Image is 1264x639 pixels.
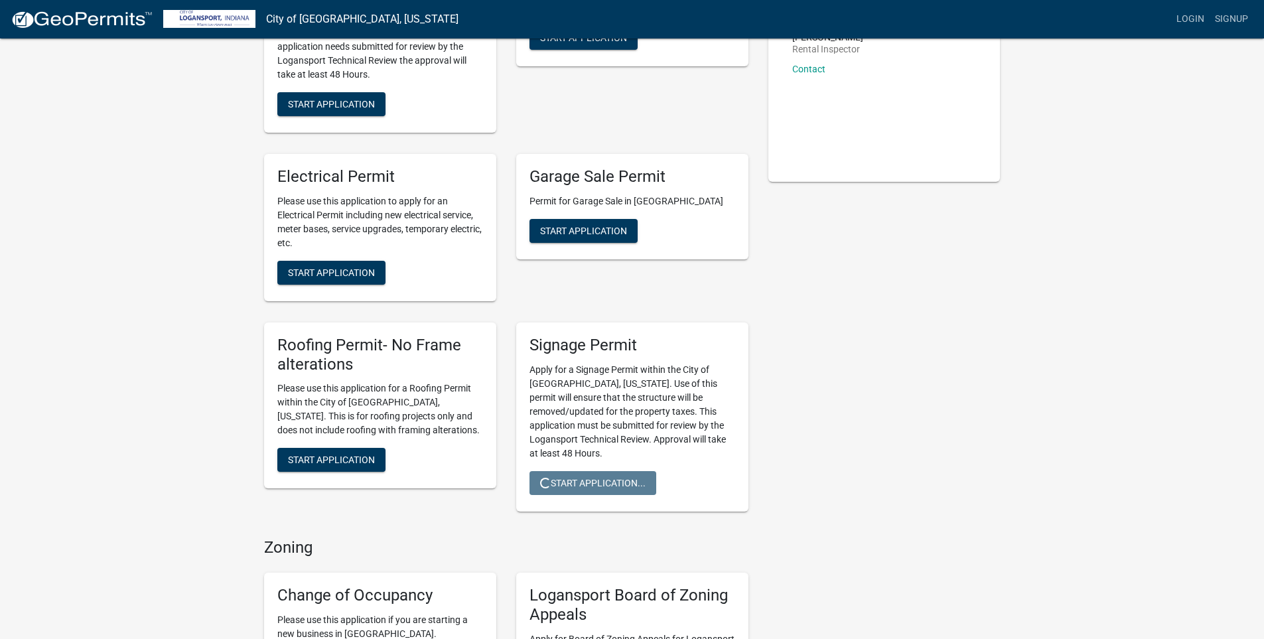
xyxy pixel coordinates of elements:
[792,33,863,42] p: [PERSON_NAME]
[792,64,825,74] a: Contact
[277,586,483,605] h5: Change of Occupancy
[264,538,748,557] h4: Zoning
[163,10,255,28] img: City of Logansport, Indiana
[529,194,735,208] p: Permit for Garage Sale in [GEOGRAPHIC_DATA]
[529,219,638,243] button: Start Application
[277,92,386,116] button: Start Application
[277,194,483,250] p: Please use this application to apply for an Electrical Permit including new electrical service, m...
[529,336,735,355] h5: Signage Permit
[792,44,863,54] p: Rental Inspector
[277,167,483,186] h5: Electrical Permit
[288,98,375,109] span: Start Application
[277,382,483,437] p: Please use this application for a Roofing Permit within the City of [GEOGRAPHIC_DATA], [US_STATE]...
[540,477,646,488] span: Start Application...
[288,455,375,465] span: Start Application
[277,448,386,472] button: Start Application
[540,225,627,236] span: Start Application
[529,471,656,495] button: Start Application...
[529,167,735,186] h5: Garage Sale Permit
[1171,7,1210,32] a: Login
[277,336,483,374] h5: Roofing Permit- No Frame alterations
[529,586,735,624] h5: Logansport Board of Zoning Appeals
[277,261,386,285] button: Start Application
[1210,7,1253,32] a: Signup
[266,8,458,31] a: City of [GEOGRAPHIC_DATA], [US_STATE]
[540,33,627,43] span: Start Application
[529,363,735,461] p: Apply for a Signage Permit within the City of [GEOGRAPHIC_DATA], [US_STATE]. Use of this permit w...
[288,267,375,277] span: Start Application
